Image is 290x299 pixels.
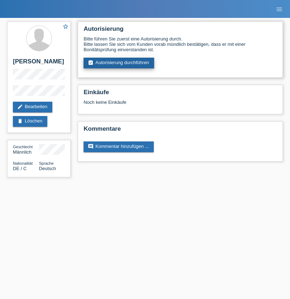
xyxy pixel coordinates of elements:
[84,89,277,100] h2: Einkäufe
[13,116,47,127] a: deleteLöschen
[13,166,27,171] span: Deutschland / C / 27.08.2021
[17,104,23,110] i: edit
[84,58,154,68] a: assignment_turned_inAutorisierung durchführen
[272,7,286,11] a: menu
[39,161,54,165] span: Sprache
[84,141,154,152] a: commentKommentar hinzufügen ...
[62,23,69,31] a: star_border
[84,100,277,110] div: Noch keine Einkäufe
[84,125,277,136] h2: Kommentare
[88,60,94,66] i: assignment_turned_in
[13,145,33,149] span: Geschlecht
[88,144,94,149] i: comment
[39,166,56,171] span: Deutsch
[17,118,23,124] i: delete
[13,58,65,69] h2: [PERSON_NAME]
[276,6,283,13] i: menu
[84,25,277,36] h2: Autorisierung
[13,161,33,165] span: Nationalität
[62,23,69,30] i: star_border
[84,36,277,52] div: Bitte führen Sie zuerst eine Autorisierung durch. Bitte lassen Sie sich vom Kunden vorab mündlich...
[13,144,39,155] div: Männlich
[13,102,52,112] a: editBearbeiten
